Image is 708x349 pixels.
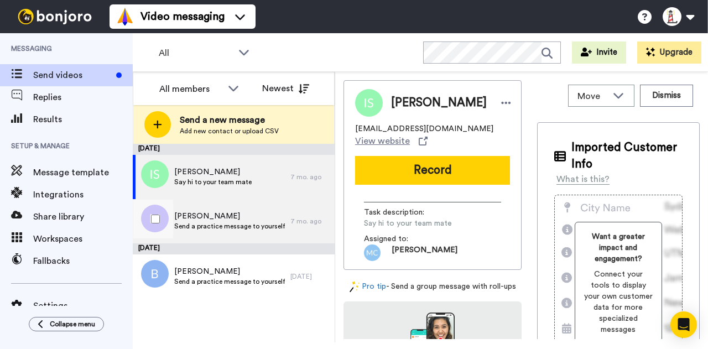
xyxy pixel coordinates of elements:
span: [PERSON_NAME] [174,211,285,222]
img: bj-logo-header-white.svg [13,9,96,24]
span: [PERSON_NAME] [174,266,285,277]
span: [PERSON_NAME] [174,166,252,178]
span: All [159,46,233,60]
span: Collapse menu [50,320,95,329]
span: [PERSON_NAME] [392,244,457,261]
button: Upgrade [637,41,701,64]
div: - Send a group message with roll-ups [343,281,522,293]
span: Want a greater impact and engagement? [584,231,653,264]
span: [EMAIL_ADDRESS][DOMAIN_NAME] [355,123,493,134]
span: Settings [33,299,133,312]
div: [DATE] [290,272,329,281]
img: vm-color.svg [116,8,134,25]
span: Say hi to your team mate [364,218,469,229]
span: Move [577,90,607,103]
button: Invite [572,41,626,64]
span: Fallbacks [33,254,133,268]
span: Connect your tools to display your own customer data for more specialized messages [584,269,653,335]
div: [DATE] [133,243,335,254]
a: View website [355,134,428,148]
span: Send a practice message to yourself [174,222,285,231]
img: magic-wand.svg [350,281,360,293]
div: All members [159,82,222,96]
span: Video messaging [140,9,225,24]
span: Integrations [33,188,133,201]
img: b.png [141,260,169,288]
span: Workspaces [33,232,133,246]
img: mc.png [364,244,381,261]
div: 7 mo. ago [290,217,329,226]
span: Results [33,113,133,126]
div: What is this? [556,173,610,186]
span: Message template [33,166,133,179]
div: 7 mo. ago [290,173,329,181]
span: Say hi to your team mate [174,178,252,186]
span: View website [355,134,410,148]
span: Send a practice message to yourself [174,277,285,286]
div: [DATE] [133,144,335,155]
button: Dismiss [640,85,693,107]
span: Assigned to: [364,233,441,244]
img: is.png [141,160,169,188]
span: [PERSON_NAME] [391,95,487,111]
span: Imported Customer Info [571,139,683,173]
a: Pro tip [350,281,386,293]
span: Send videos [33,69,112,82]
span: Add new contact or upload CSV [180,127,279,136]
img: Image of Ilana Sherman [355,89,383,117]
span: Replies [33,91,133,104]
div: Open Intercom Messenger [670,311,697,338]
span: Task description : [364,207,441,218]
button: Collapse menu [29,317,104,331]
span: Send a new message [180,113,279,127]
button: Record [355,156,510,185]
button: Newest [254,77,317,100]
span: Share library [33,210,133,223]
